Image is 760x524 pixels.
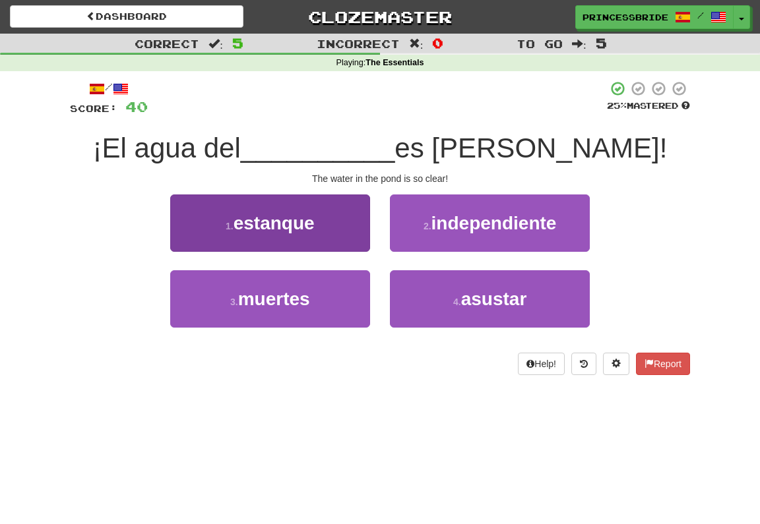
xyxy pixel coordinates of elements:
span: 0 [432,35,443,51]
span: muertes [238,289,310,309]
span: : [409,38,424,49]
button: Help! [518,353,565,375]
div: The water in the pond is so clear! [70,172,690,185]
span: Correct [135,37,199,50]
a: Dashboard [10,5,243,28]
span: es [PERSON_NAME]! [395,132,667,163]
span: / [697,11,704,20]
div: / [70,80,148,97]
a: Clozemaster [263,5,497,28]
button: Report [636,353,690,375]
small: 1 . [226,221,234,231]
span: Incorrect [317,37,400,50]
span: : [572,38,586,49]
small: 3 . [230,297,238,307]
span: To go [517,37,563,50]
strong: The Essentials [365,58,424,67]
span: asustar [461,289,527,309]
span: Score: [70,103,117,114]
span: princessbride [583,11,668,23]
small: 4 . [453,297,461,307]
span: ¡El agua del [93,132,241,163]
span: __________ [241,132,395,163]
span: estanque [234,213,315,233]
div: Mastered [607,100,690,112]
button: 2.independiente [390,194,590,252]
a: princessbride / [575,5,734,29]
button: Round history (alt+y) [571,353,596,375]
span: 25 % [607,100,627,111]
span: 5 [596,35,607,51]
button: 4.asustar [390,270,590,328]
button: 3.muertes [170,270,370,328]
span: 40 [125,98,148,115]
span: independiente [431,213,557,233]
span: : [208,38,223,49]
span: 5 [232,35,243,51]
button: 1.estanque [170,194,370,252]
small: 2 . [424,221,431,231]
